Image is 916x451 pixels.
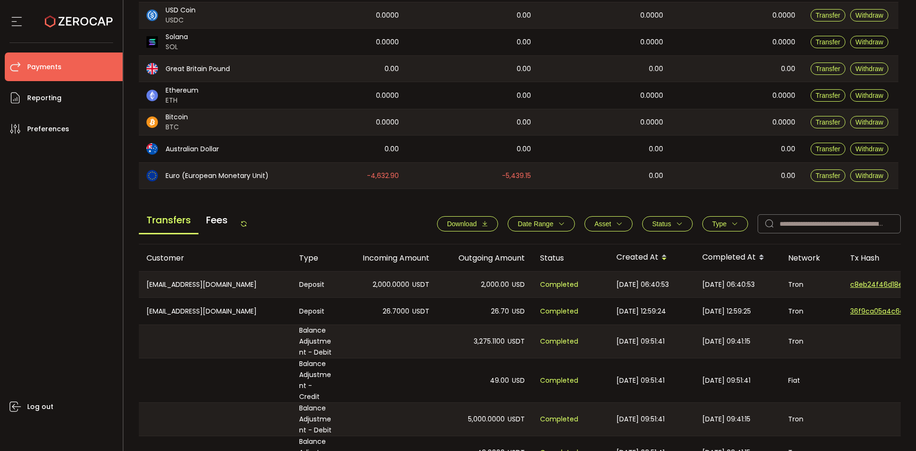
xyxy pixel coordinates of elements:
span: 0.00 [649,63,663,74]
span: 0.0000 [772,117,795,128]
span: Completed [540,336,578,347]
div: Status [532,252,609,263]
div: Customer [139,252,291,263]
button: Withdraw [850,9,888,21]
span: Completed [540,414,578,425]
span: USDT [508,414,525,425]
span: -4,632.90 [367,170,399,181]
span: USDC [166,15,196,25]
span: 0.0000 [376,37,399,48]
button: Transfer [811,89,846,102]
span: Bitcoin [166,112,188,122]
span: 2,000.00 [481,279,509,290]
span: Log out [27,400,53,414]
span: 2,000.0000 [373,279,409,290]
span: 0.0000 [640,37,663,48]
span: ETH [166,95,198,105]
span: Withdraw [855,92,883,99]
span: USD [512,306,525,317]
span: Completed [540,279,578,290]
span: 26.70 [491,306,509,317]
button: Type [702,216,748,231]
div: Chat Widget [868,405,916,451]
span: Payments [27,60,62,74]
span: [DATE] 06:40:53 [616,279,669,290]
span: Transfer [816,145,841,153]
span: [DATE] 09:41:15 [702,336,750,347]
button: Withdraw [850,143,888,155]
span: 0.00 [649,144,663,155]
div: Deposit [291,298,342,325]
span: 0.00 [517,37,531,48]
span: 0.00 [517,10,531,21]
span: [DATE] 09:51:41 [616,414,665,425]
span: Withdraw [855,38,883,46]
span: Withdraw [855,118,883,126]
div: [EMAIL_ADDRESS][DOMAIN_NAME] [139,272,291,297]
div: Balance Adjustment - Debit [291,403,342,436]
img: btc_portfolio.svg [146,116,158,128]
span: USDT [412,279,429,290]
span: Completed [540,375,578,386]
span: 0.00 [781,170,795,181]
span: USDT [508,336,525,347]
button: Withdraw [850,169,888,182]
span: Transfer [816,65,841,73]
span: Date Range [518,220,553,228]
span: 0.00 [649,170,663,181]
span: 0.0000 [640,10,663,21]
span: Euro (European Monetary Unit) [166,171,269,181]
button: Transfer [811,63,846,75]
span: Status [652,220,671,228]
img: eth_portfolio.svg [146,90,158,101]
span: 0.0000 [376,90,399,101]
button: Withdraw [850,63,888,75]
span: USD [512,375,525,386]
img: sol_portfolio.png [146,36,158,48]
span: Transfer [816,172,841,179]
div: Tron [781,272,843,297]
span: Australian Dollar [166,144,219,154]
span: Transfer [816,118,841,126]
span: USDT [412,306,429,317]
span: 0.00 [781,63,795,74]
span: 0.0000 [376,117,399,128]
div: Tron [781,325,843,358]
button: Transfer [811,9,846,21]
span: SOL [166,42,188,52]
span: Completed [540,306,578,317]
span: Withdraw [855,65,883,73]
span: 26.7000 [383,306,409,317]
div: Balance Adjustment - Credit [291,358,342,402]
button: Download [437,216,498,231]
span: 0.0000 [772,10,795,21]
span: [DATE] 12:59:25 [702,306,751,317]
span: [DATE] 09:41:15 [702,414,750,425]
button: Withdraw [850,89,888,102]
div: Tron [781,403,843,436]
span: Withdraw [855,11,883,19]
span: Ethereum [166,85,198,95]
button: Transfer [811,143,846,155]
span: [DATE] 12:59:24 [616,306,666,317]
span: 0.00 [781,144,795,155]
span: 5,000.0000 [468,414,505,425]
div: Deposit [291,272,342,297]
span: USD [512,279,525,290]
span: BTC [166,122,188,132]
span: Solana [166,32,188,42]
span: Type [712,220,727,228]
span: 3,275.1100 [474,336,505,347]
button: Status [642,216,693,231]
span: Transfer [816,92,841,99]
img: usdc_portfolio.svg [146,10,158,21]
button: Transfer [811,36,846,48]
span: Transfer [816,11,841,19]
span: 0.00 [517,144,531,155]
img: eur_portfolio.svg [146,170,158,181]
img: aud_portfolio.svg [146,143,158,155]
button: Withdraw [850,116,888,128]
button: Withdraw [850,36,888,48]
span: 0.0000 [376,10,399,21]
button: Transfer [811,116,846,128]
